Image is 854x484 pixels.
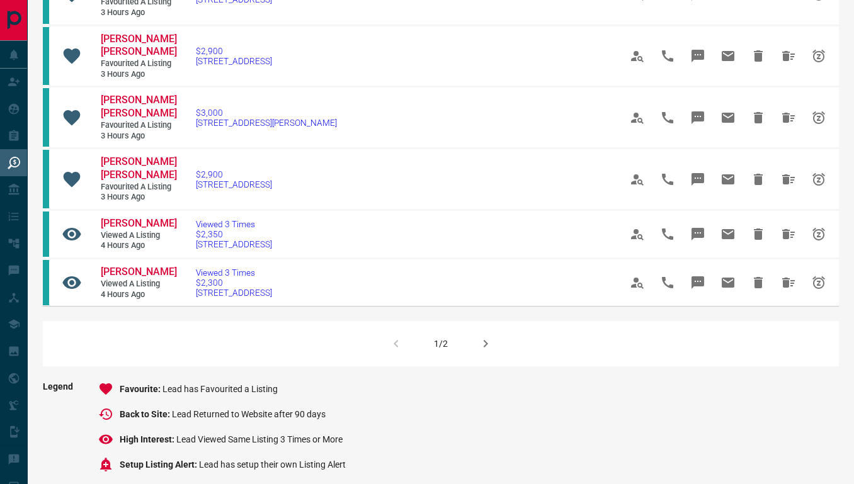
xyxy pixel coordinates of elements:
[743,219,773,249] span: Hide
[683,164,713,194] span: Message
[773,41,804,71] span: Hide All from Niña Roxanne Bactad
[101,192,176,203] span: 3 hours ago
[120,434,176,444] span: High Interest
[199,459,346,470] span: Lead has setup their own Listing Alert
[622,267,652,298] span: View Profile
[804,103,834,133] span: Snooze
[683,103,713,133] span: Message
[743,267,773,298] span: Hide
[196,278,272,288] span: $2,300
[101,94,177,119] span: [PERSON_NAME] [PERSON_NAME]
[101,120,176,131] span: Favourited a Listing
[196,267,272,278] span: Viewed 3 Times
[43,211,49,257] div: condos.ca
[773,164,804,194] span: Hide All from Niña Roxanne Bactad
[172,409,326,419] span: Lead Returned to Website after 90 days
[101,33,176,59] a: [PERSON_NAME] [PERSON_NAME]
[773,267,804,298] span: Hide All from Prashant Vadlamani
[101,266,177,278] span: [PERSON_NAME]
[101,266,176,279] a: [PERSON_NAME]
[804,219,834,249] span: Snooze
[196,219,272,229] span: Viewed 3 Times
[713,103,743,133] span: Email
[622,164,652,194] span: View Profile
[176,434,343,444] span: Lead Viewed Same Listing 3 Times or More
[101,8,176,18] span: 3 hours ago
[101,290,176,300] span: 4 hours ago
[622,219,652,249] span: View Profile
[120,409,172,419] span: Back to Site
[622,41,652,71] span: View Profile
[101,155,177,181] span: [PERSON_NAME] [PERSON_NAME]
[683,219,713,249] span: Message
[713,164,743,194] span: Email
[196,46,272,56] span: $2,900
[43,27,49,86] div: condos.ca
[683,41,713,71] span: Message
[743,41,773,71] span: Hide
[196,56,272,66] span: [STREET_ADDRESS]
[196,118,337,128] span: [STREET_ADDRESS][PERSON_NAME]
[652,164,683,194] span: Call
[713,267,743,298] span: Email
[43,150,49,208] div: condos.ca
[101,59,176,69] span: Favourited a Listing
[101,155,176,182] a: [PERSON_NAME] [PERSON_NAME]
[683,267,713,298] span: Message
[101,217,177,229] span: [PERSON_NAME]
[196,179,272,189] span: [STREET_ADDRESS]
[196,108,337,118] span: $3,000
[773,219,804,249] span: Hide All from Valeria Chau
[43,88,49,147] div: condos.ca
[196,229,272,239] span: $2,350
[101,69,176,80] span: 3 hours ago
[804,267,834,298] span: Snooze
[196,219,272,249] a: Viewed 3 Times$2,350[STREET_ADDRESS]
[652,103,683,133] span: Call
[196,239,272,249] span: [STREET_ADDRESS]
[773,103,804,133] span: Hide All from Niña Roxanne Bactad
[804,164,834,194] span: Snooze
[434,339,448,349] div: 1/2
[196,267,272,298] a: Viewed 3 Times$2,300[STREET_ADDRESS]
[652,267,683,298] span: Call
[162,384,278,394] span: Lead has Favourited a Listing
[101,279,176,290] span: Viewed a Listing
[804,41,834,71] span: Snooze
[101,182,176,193] span: Favourited a Listing
[196,288,272,298] span: [STREET_ADDRESS]
[196,169,272,179] span: $2,900
[713,41,743,71] span: Email
[101,240,176,251] span: 4 hours ago
[652,41,683,71] span: Call
[101,131,176,142] span: 3 hours ago
[101,217,176,230] a: [PERSON_NAME]
[101,94,176,120] a: [PERSON_NAME] [PERSON_NAME]
[120,384,162,394] span: Favourite
[622,103,652,133] span: View Profile
[196,108,337,128] a: $3,000[STREET_ADDRESS][PERSON_NAME]
[743,103,773,133] span: Hide
[101,33,177,58] span: [PERSON_NAME] [PERSON_NAME]
[43,260,49,305] div: condos.ca
[652,219,683,249] span: Call
[120,459,199,470] span: Setup Listing Alert
[713,219,743,249] span: Email
[101,230,176,241] span: Viewed a Listing
[743,164,773,194] span: Hide
[196,169,272,189] a: $2,900[STREET_ADDRESS]
[196,46,272,66] a: $2,900[STREET_ADDRESS]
